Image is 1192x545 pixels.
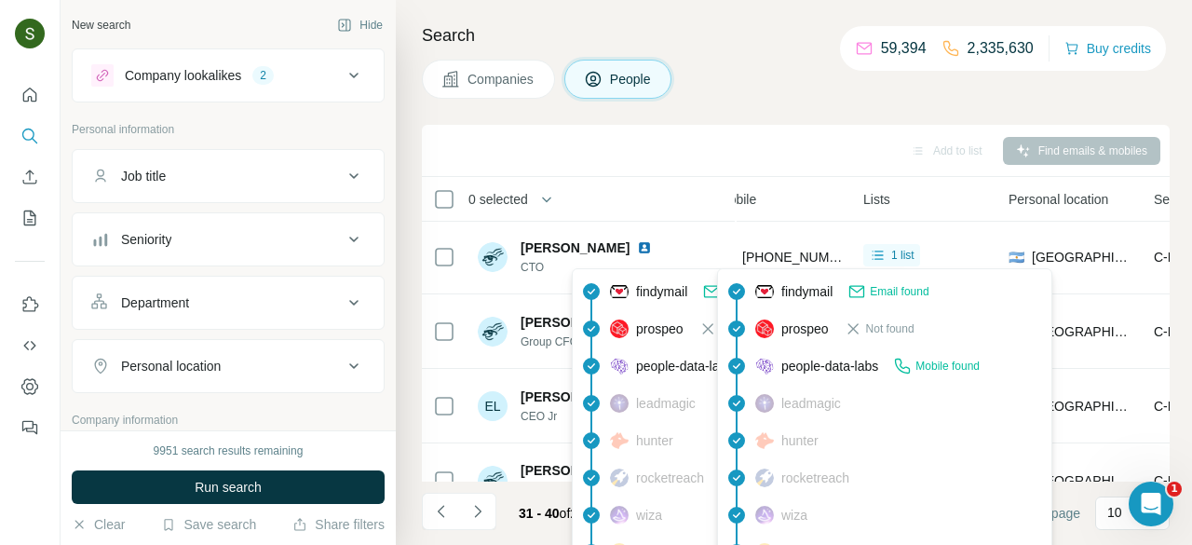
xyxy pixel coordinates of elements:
[521,388,630,406] span: [PERSON_NAME]
[121,167,166,185] div: Job title
[15,160,45,194] button: Enrich CSV
[73,53,384,98] button: Company lookalikes2
[636,394,696,413] span: leadmagic
[252,67,274,84] div: 2
[15,19,45,48] img: Avatar
[610,70,653,89] span: People
[781,431,819,450] span: hunter
[15,411,45,444] button: Feedback
[755,506,774,525] img: provider wiza logo
[15,78,45,112] button: Quick start
[1009,190,1108,209] span: Personal location
[866,320,914,337] span: Not found
[1032,248,1131,266] span: [GEOGRAPHIC_DATA]
[15,370,45,403] button: Dashboard
[781,357,878,375] span: people-data-labs
[863,190,890,209] span: Lists
[121,357,221,375] div: Personal location
[521,238,630,257] span: [PERSON_NAME]
[521,334,659,350] span: Group CFO
[1064,35,1151,61] button: Buy credits
[636,282,687,301] span: findymail
[781,320,829,338] span: prospeo
[422,22,1170,48] h4: Search
[755,469,774,487] img: provider rocketreach logo
[636,506,662,525] span: wiza
[560,506,571,521] span: of
[422,493,459,530] button: Navigate to previous page
[459,493,496,530] button: Navigate to next page
[1167,482,1182,497] span: 1
[781,394,841,413] span: leadmagic
[292,515,385,534] button: Share filters
[742,250,860,265] span: [PHONE_NUMBER]
[755,394,774,413] img: provider leadmagic logo
[610,469,629,487] img: provider rocketreach logo
[521,408,659,425] span: CEO Jr
[610,282,629,301] img: provider findymail logo
[1129,482,1173,526] iframe: Intercom live chat
[521,313,630,332] span: [PERSON_NAME]
[72,17,130,34] div: New search
[570,506,610,521] span: 10,000
[1032,322,1131,341] span: [GEOGRAPHIC_DATA]
[1107,503,1122,522] p: 10
[468,190,528,209] span: 0 selected
[125,66,241,85] div: Company lookalikes
[891,247,914,264] span: 1 list
[72,515,125,534] button: Clear
[73,154,384,198] button: Job title
[781,282,833,301] span: findymail
[161,515,256,534] button: Save search
[521,461,630,480] span: [PERSON_NAME]
[636,320,684,338] span: prospeo
[781,506,807,525] span: wiza
[73,344,384,388] button: Personal location
[15,201,45,235] button: My lists
[15,329,45,362] button: Use Surfe API
[519,506,560,521] span: 31 - 40
[870,283,928,300] span: Email found
[121,230,171,249] div: Seniority
[636,357,733,375] span: people-data-labs
[15,119,45,153] button: Search
[478,391,508,421] div: EL
[1009,248,1024,266] span: 🇦🇷
[636,431,673,450] span: hunter
[324,11,396,39] button: Hide
[610,432,629,449] img: provider hunter logo
[610,506,629,525] img: provider wiza logo
[637,240,652,255] img: LinkedIn logo
[121,293,189,312] div: Department
[610,394,629,413] img: provider leadmagic logo
[519,506,648,521] span: results
[755,320,774,338] img: provider prospeo logo
[610,358,629,375] img: provider people-data-labs logo
[1032,471,1131,490] span: [GEOGRAPHIC_DATA]
[478,242,508,272] img: Avatar
[154,443,304,459] div: 9951 search results remaining
[72,121,385,138] p: Personal information
[72,412,385,429] p: Company information
[467,70,535,89] span: Companies
[968,37,1034,60] p: 2,335,630
[72,470,385,504] button: Run search
[610,320,629,338] img: provider prospeo logo
[521,259,659,276] span: CTO
[195,478,262,497] span: Run search
[755,432,774,449] img: provider hunter logo
[1032,397,1131,416] span: [GEOGRAPHIC_DATA]
[73,280,384,325] button: Department
[755,358,774,375] img: provider people-data-labs logo
[718,190,756,209] span: Mobile
[755,282,774,301] img: provider findymail logo
[781,469,849,487] span: rocketreach
[915,358,980,375] span: Mobile found
[636,469,704,487] span: rocketreach
[478,466,508,496] img: Avatar
[73,217,384,262] button: Seniority
[15,288,45,321] button: Use Surfe on LinkedIn
[478,317,508,347] img: Avatar
[881,37,927,60] p: 59,394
